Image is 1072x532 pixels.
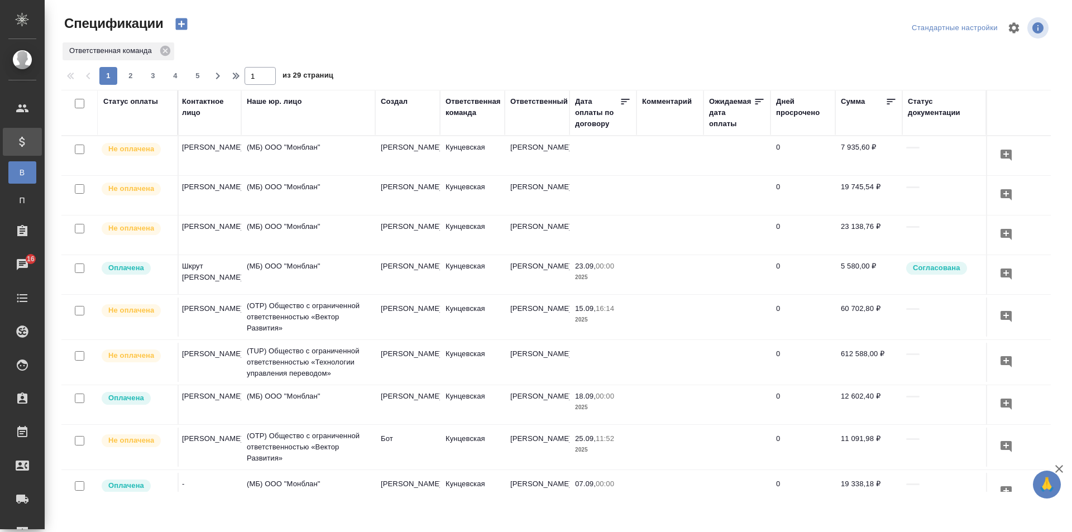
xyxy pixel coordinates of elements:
[440,473,505,512] td: Кунцевская
[835,255,902,294] td: 5 580,00 ₽
[3,251,42,279] a: 16
[108,480,144,491] p: Оплачена
[709,96,754,130] div: Ожидаемая дата оплаты
[122,70,140,82] span: 2
[575,402,631,413] p: 2025
[381,96,408,107] div: Создал
[241,425,375,469] td: (OTP) Общество с ограниченной ответственностью «Вектор Развития»
[505,255,569,294] td: [PERSON_NAME]
[835,298,902,337] td: 60 702,80 ₽
[505,215,569,255] td: [PERSON_NAME]
[176,385,241,424] td: [PERSON_NAME]
[182,96,236,118] div: Контактное лицо
[69,45,156,56] p: Ответственная команда
[176,473,241,512] td: - [PERSON_NAME]
[375,473,440,512] td: [PERSON_NAME]
[63,42,174,60] div: Ответственная команда
[1027,17,1051,39] span: Посмотреть информацию
[770,473,835,512] td: 0
[20,253,41,265] span: 16
[247,96,302,107] div: Наше юр. лицо
[375,385,440,424] td: [PERSON_NAME]
[176,176,241,215] td: [PERSON_NAME]
[440,255,505,294] td: Кунцевская
[575,434,596,443] p: 25.09,
[176,343,241,382] td: [PERSON_NAME]
[375,298,440,337] td: [PERSON_NAME]
[510,96,568,107] div: Ответственный
[1001,15,1027,41] span: Настроить таблицу
[108,392,144,404] p: Оплачена
[835,385,902,424] td: 12 602,40 ₽
[108,305,154,316] p: Не оплачена
[241,136,375,175] td: (МБ) ООО "Монблан"
[770,136,835,175] td: 0
[440,298,505,337] td: Кунцевская
[575,480,596,488] p: 07.09,
[283,69,333,85] span: из 29 страниц
[108,350,154,361] p: Не оплачена
[8,189,36,212] a: П
[776,96,830,118] div: Дней просрочено
[575,272,631,283] p: 2025
[596,304,614,313] p: 16:14
[61,15,164,32] span: Спецификации
[505,298,569,337] td: [PERSON_NAME]
[575,262,596,270] p: 23.09,
[375,255,440,294] td: [PERSON_NAME]
[241,340,375,385] td: (TUP) Общество с ограниченной ответственностью «Технологии управления переводом»
[575,314,631,325] p: 2025
[241,255,375,294] td: (МБ) ООО "Монблан"
[440,343,505,382] td: Кунцевская
[841,96,865,107] div: Сумма
[8,161,36,184] a: В
[14,195,31,206] span: П
[505,176,569,215] td: [PERSON_NAME]
[166,70,184,82] span: 4
[440,215,505,255] td: Кунцевская
[166,67,184,85] button: 4
[596,392,614,400] p: 00:00
[575,96,620,130] div: Дата оплаты по договору
[908,96,980,118] div: Cтатус документации
[176,298,241,337] td: [PERSON_NAME]
[596,262,614,270] p: 00:00
[14,167,31,178] span: В
[770,255,835,294] td: 0
[446,96,501,118] div: Ответственная команда
[770,428,835,467] td: 0
[505,136,569,175] td: [PERSON_NAME]
[642,96,692,107] div: Комментарий
[505,428,569,467] td: [PERSON_NAME]
[909,20,1001,37] div: split button
[505,473,569,512] td: [PERSON_NAME]
[144,70,162,82] span: 3
[375,428,440,467] td: Бот
[575,490,631,501] p: 2025
[575,444,631,456] p: 2025
[375,343,440,382] td: [PERSON_NAME]
[575,392,596,400] p: 18.09,
[144,67,162,85] button: 3
[835,136,902,175] td: 7 935,60 ₽
[835,343,902,382] td: 612 588,00 ₽
[770,176,835,215] td: 0
[440,428,505,467] td: Кунцевская
[440,385,505,424] td: Кунцевская
[168,15,195,33] button: Создать
[596,434,614,443] p: 11:52
[375,136,440,175] td: [PERSON_NAME]
[835,215,902,255] td: 23 138,76 ₽
[241,473,375,512] td: (МБ) ООО "Монблан"
[770,385,835,424] td: 0
[440,136,505,175] td: Кунцевская
[440,176,505,215] td: Кунцевская
[108,435,154,446] p: Не оплачена
[103,96,158,107] div: Статус оплаты
[108,223,154,234] p: Не оплачена
[375,215,440,255] td: [PERSON_NAME]
[108,262,144,274] p: Оплачена
[913,262,960,274] p: Согласована
[176,136,241,175] td: [PERSON_NAME]
[189,67,207,85] button: 5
